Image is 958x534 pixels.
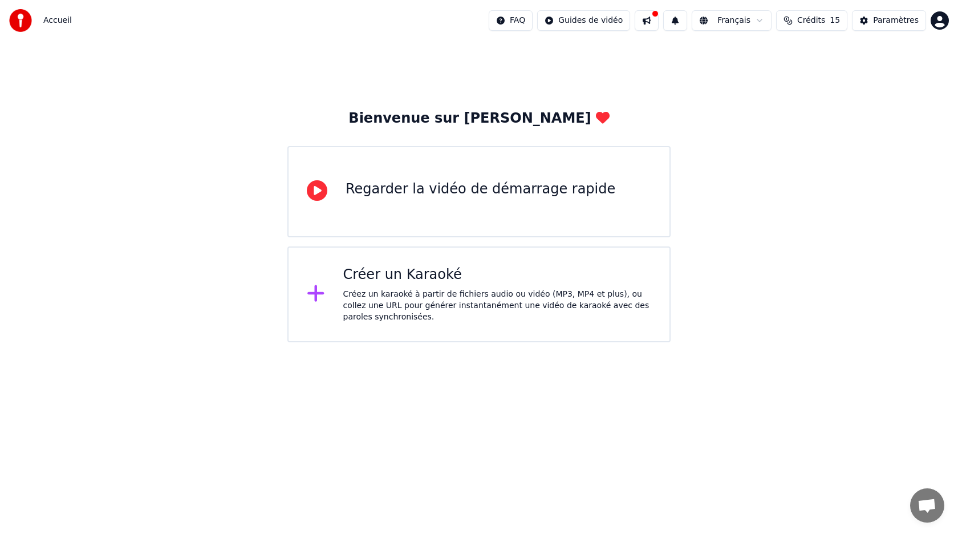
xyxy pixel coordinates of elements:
[43,15,72,26] nav: breadcrumb
[776,10,847,31] button: Crédits15
[346,180,615,199] div: Regarder la vidéo de démarrage rapide
[343,266,652,284] div: Créer un Karaoké
[43,15,72,26] span: Accueil
[873,15,919,26] div: Paramètres
[537,10,630,31] button: Guides de vidéo
[9,9,32,32] img: youka
[830,15,840,26] span: 15
[910,488,944,523] div: Ouvrir le chat
[797,15,825,26] span: Crédits
[489,10,533,31] button: FAQ
[852,10,926,31] button: Paramètres
[348,110,609,128] div: Bienvenue sur [PERSON_NAME]
[343,289,652,323] div: Créez un karaoké à partir de fichiers audio ou vidéo (MP3, MP4 et plus), ou collez une URL pour g...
